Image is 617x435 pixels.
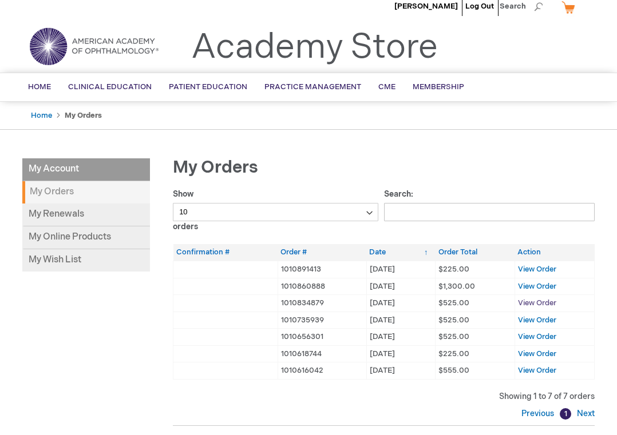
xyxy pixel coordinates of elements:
span: My Orders [173,157,258,178]
a: View Order [518,316,556,325]
span: CME [378,82,395,91]
a: View Order [518,282,556,291]
span: $225.00 [438,349,469,358]
span: $525.00 [438,298,469,308]
td: 1010616042 [278,362,366,380]
a: View Order [518,332,556,341]
span: Practice Management [264,82,361,91]
th: Action: activate to sort column ascending [515,244,594,261]
td: [DATE] [366,329,435,346]
a: Academy Store [191,27,438,68]
td: [DATE] [366,312,435,329]
td: 1010618744 [278,345,366,362]
select: Showorders [173,203,378,221]
span: $555.00 [438,366,469,375]
th: Confirmation #: activate to sort column ascending [173,244,278,261]
a: Next [574,409,595,418]
th: Order Total: activate to sort column ascending [436,244,515,261]
span: Home [28,82,51,91]
a: View Order [518,349,556,358]
th: Date: activate to sort column ascending [366,244,435,261]
a: My Online Products [22,226,150,249]
td: 1010834879 [278,295,366,312]
span: $525.00 [438,332,469,341]
a: Home [31,111,52,120]
td: [DATE] [366,261,435,278]
label: Show orders [173,189,378,232]
span: Clinical Education [68,82,152,91]
td: 1010656301 [278,329,366,346]
td: 1010735939 [278,312,366,329]
a: My Renewals [22,203,150,226]
strong: My Orders [22,181,150,203]
a: My Wish List [22,249,150,272]
span: $225.00 [438,265,469,274]
a: View Order [518,298,556,308]
span: Patient Education [169,82,247,91]
td: [DATE] [366,362,435,380]
span: $525.00 [438,316,469,325]
span: Membership [413,82,464,91]
td: [DATE] [366,345,435,362]
a: View Order [518,366,556,375]
td: 1010860888 [278,278,366,295]
div: Showing 1 to 7 of 7 orders [173,391,595,402]
label: Search: [384,189,595,217]
a: Log Out [465,2,494,11]
span: $1,300.00 [438,282,475,291]
strong: My Orders [65,111,102,120]
input: Search: [384,203,595,221]
td: [DATE] [366,295,435,312]
a: View Order [518,265,556,274]
td: [DATE] [366,278,435,295]
th: Order #: activate to sort column ascending [278,244,366,261]
td: 1010891413 [278,261,366,278]
a: [PERSON_NAME] [394,2,458,11]
a: Previous [521,409,557,418]
a: 1 [560,408,571,420]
